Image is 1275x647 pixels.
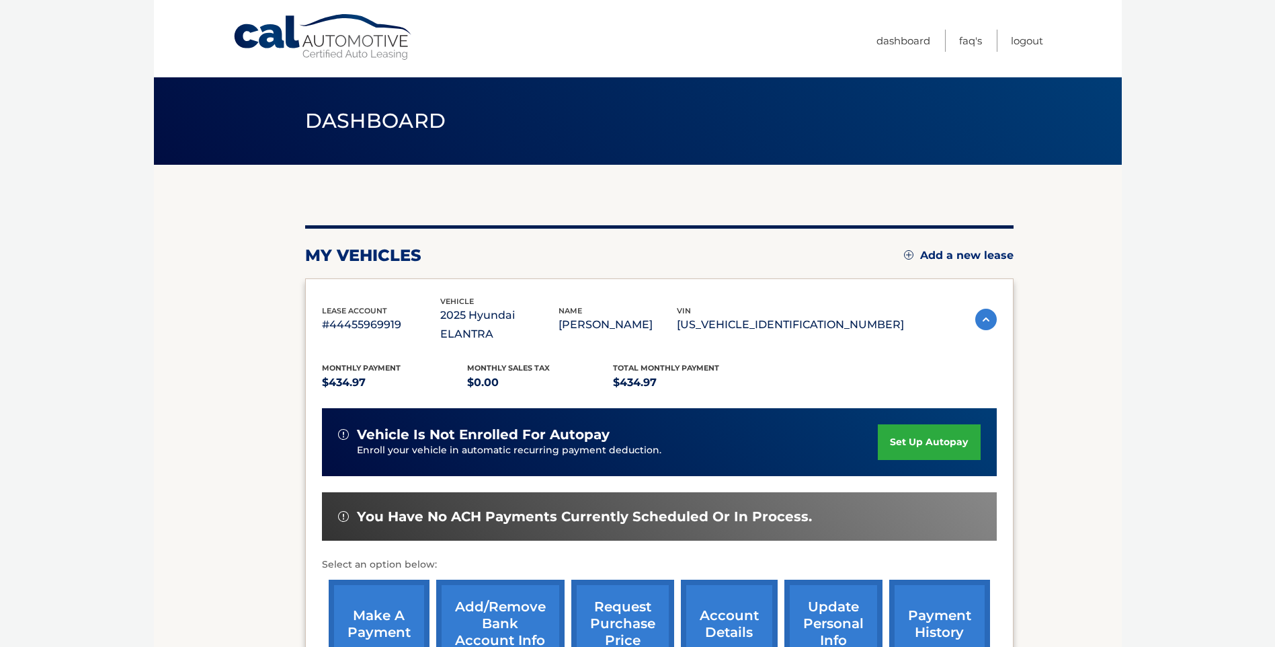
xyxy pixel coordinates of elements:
[322,306,387,315] span: lease account
[1011,30,1043,52] a: Logout
[559,315,677,334] p: [PERSON_NAME]
[467,363,550,373] span: Monthly sales Tax
[975,309,997,330] img: accordion-active.svg
[357,426,610,443] span: vehicle is not enrolled for autopay
[878,424,980,460] a: set up autopay
[322,363,401,373] span: Monthly Payment
[305,245,421,266] h2: my vehicles
[876,30,930,52] a: Dashboard
[677,315,904,334] p: [US_VEHICLE_IDENTIFICATION_NUMBER]
[440,297,474,306] span: vehicle
[322,373,468,392] p: $434.97
[613,363,719,373] span: Total Monthly Payment
[322,315,440,334] p: #44455969919
[338,511,349,522] img: alert-white.svg
[904,249,1014,262] a: Add a new lease
[233,13,414,61] a: Cal Automotive
[322,557,997,573] p: Select an option below:
[677,306,691,315] span: vin
[613,373,759,392] p: $434.97
[959,30,982,52] a: FAQ's
[559,306,582,315] span: name
[338,429,349,440] img: alert-white.svg
[305,108,446,133] span: Dashboard
[357,508,812,525] span: You have no ACH payments currently scheduled or in process.
[440,306,559,344] p: 2025 Hyundai ELANTRA
[357,443,878,458] p: Enroll your vehicle in automatic recurring payment deduction.
[904,250,913,260] img: add.svg
[467,373,613,392] p: $0.00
